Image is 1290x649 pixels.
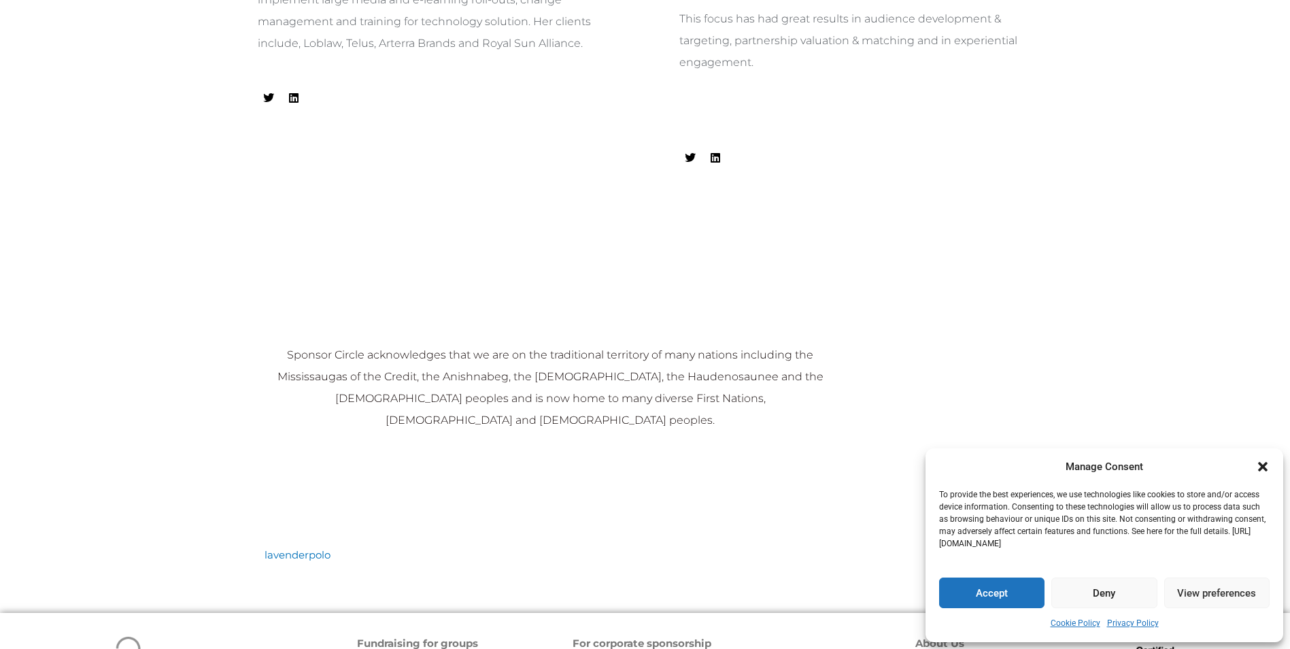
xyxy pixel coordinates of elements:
p: This focus has had great results in audience development & targeting, partnership valuation & mat... [679,8,1033,73]
a: Cookie Policy [1051,615,1100,632]
div: Sponsor Circle acknowledges that we are on the traditional territory of many nations including th... [271,344,830,431]
p: To provide the best experiences, we use technologies like cookies to store and/or access device i... [939,488,1268,550]
div: Close dialogue [1256,460,1270,473]
button: View preferences [1164,578,1270,608]
button: Deny [1051,578,1157,608]
div: Manage Consent [1066,459,1143,476]
a: Privacy Policy [1107,615,1159,632]
button: Accept [939,578,1045,608]
a: lavenderpolo [265,548,330,561]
